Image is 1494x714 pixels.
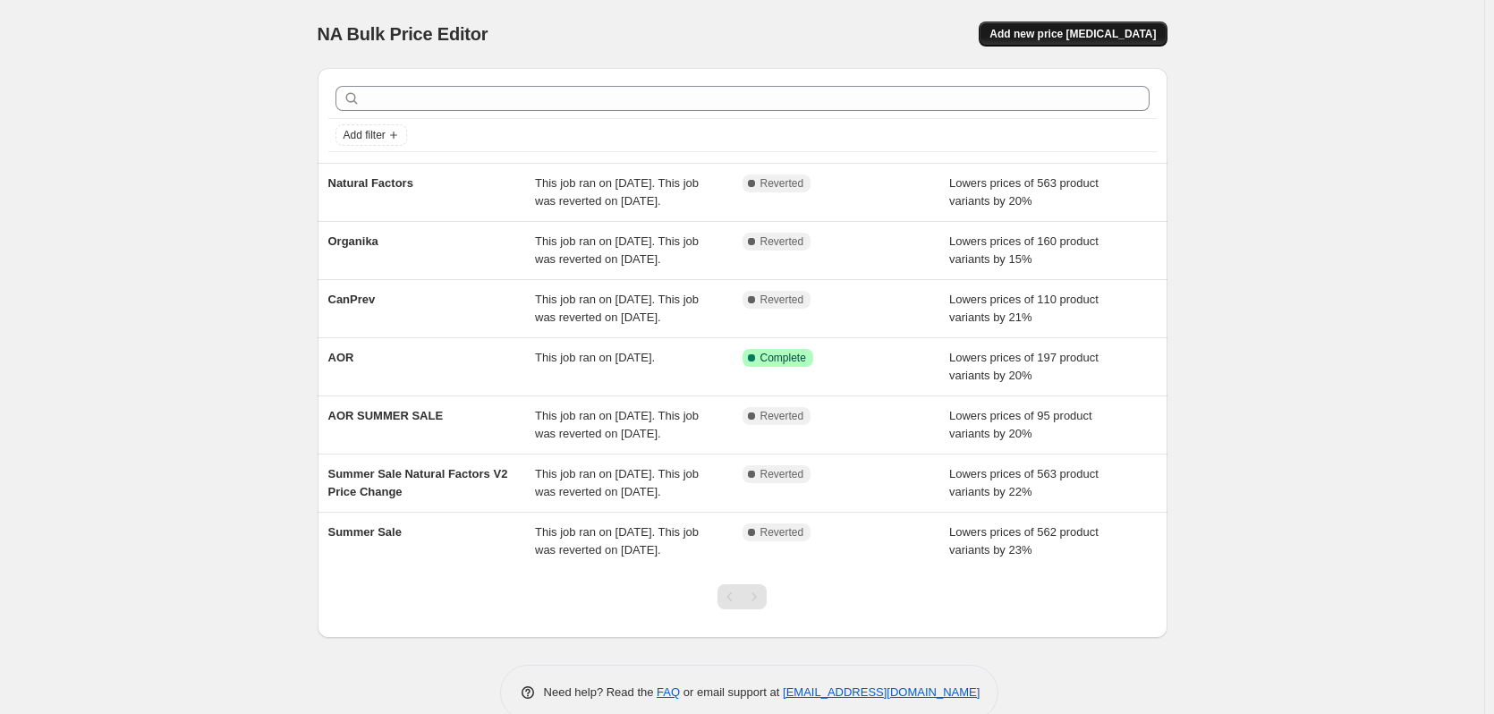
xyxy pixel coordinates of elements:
span: Lowers prices of 562 product variants by 23% [949,525,1099,557]
span: Complete [760,351,806,365]
span: Reverted [760,409,804,423]
span: This job ran on [DATE]. This job was reverted on [DATE]. [535,525,699,557]
span: This job ran on [DATE]. This job was reverted on [DATE]. [535,234,699,266]
span: This job ran on [DATE]. This job was reverted on [DATE]. [535,409,699,440]
span: or email support at [680,685,783,699]
span: Reverted [760,176,804,191]
span: Organika [328,234,378,248]
span: AOR SUMMER SALE [328,409,444,422]
span: Summer Sale Natural Factors V2 Price Change [328,467,508,498]
span: Add new price [MEDICAL_DATA] [989,27,1156,41]
span: Summer Sale [328,525,402,539]
a: [EMAIL_ADDRESS][DOMAIN_NAME] [783,685,980,699]
span: Lowers prices of 563 product variants by 20% [949,176,1099,208]
span: Lowers prices of 95 product variants by 20% [949,409,1092,440]
span: Reverted [760,293,804,307]
nav: Pagination [717,584,767,609]
span: NA Bulk Price Editor [318,24,488,44]
span: AOR [328,351,354,364]
span: Natural Factors [328,176,413,190]
a: FAQ [657,685,680,699]
button: Add filter [335,124,407,146]
span: Need help? Read the [544,685,658,699]
span: Add filter [344,128,386,142]
span: Reverted [760,467,804,481]
span: Lowers prices of 197 product variants by 20% [949,351,1099,382]
span: This job ran on [DATE]. This job was reverted on [DATE]. [535,176,699,208]
span: Reverted [760,525,804,540]
span: Lowers prices of 563 product variants by 22% [949,467,1099,498]
span: Lowers prices of 160 product variants by 15% [949,234,1099,266]
span: This job ran on [DATE]. [535,351,655,364]
span: This job ran on [DATE]. This job was reverted on [DATE]. [535,467,699,498]
span: Reverted [760,234,804,249]
span: Lowers prices of 110 product variants by 21% [949,293,1099,324]
span: CanPrev [328,293,376,306]
button: Add new price [MEDICAL_DATA] [979,21,1167,47]
span: This job ran on [DATE]. This job was reverted on [DATE]. [535,293,699,324]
